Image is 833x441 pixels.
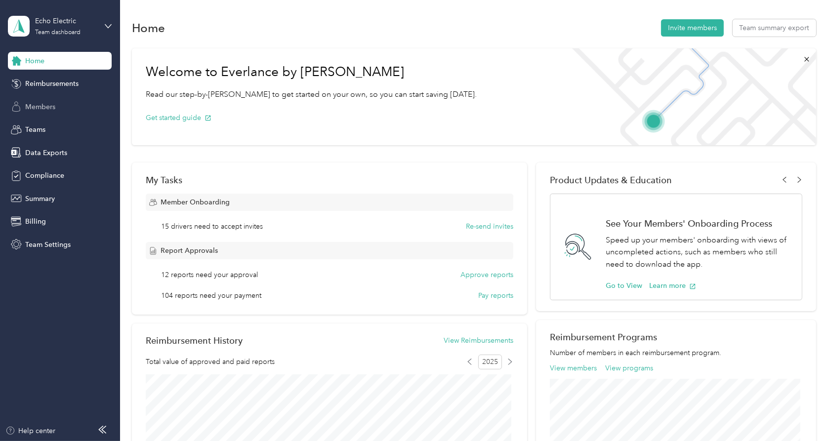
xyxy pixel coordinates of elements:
span: Home [25,56,44,66]
button: View Reimbursements [444,335,513,346]
span: Report Approvals [161,245,218,256]
span: Total value of approved and paid reports [146,357,275,367]
span: Member Onboarding [161,197,230,207]
h1: Welcome to Everlance by [PERSON_NAME] [146,64,477,80]
button: Re-send invites [466,221,513,232]
div: Echo Electric [35,16,97,26]
p: Speed up your members' onboarding with views of uncompleted actions, such as members who still ne... [606,234,791,271]
p: Number of members in each reimbursement program. [550,348,802,358]
button: Help center [5,426,56,436]
p: Read our step-by-[PERSON_NAME] to get started on your own, so you can start saving [DATE]. [146,88,477,101]
iframe: Everlance-gr Chat Button Frame [778,386,833,441]
span: Team Settings [25,240,71,250]
button: Go to View [606,281,642,291]
span: Data Exports [25,148,67,158]
div: My Tasks [146,175,513,185]
img: Welcome to everlance [562,48,816,145]
div: Team dashboard [35,30,81,36]
span: 12 reports need your approval [162,270,258,280]
span: 15 drivers need to accept invites [162,221,263,232]
span: Product Updates & Education [550,175,672,185]
span: Billing [25,216,46,227]
h2: Reimbursement History [146,335,243,346]
span: Teams [25,124,45,135]
button: Get started guide [146,113,211,123]
span: 2025 [478,355,502,369]
span: Members [25,102,55,112]
span: Compliance [25,170,64,181]
button: Invite members [661,19,724,37]
button: View members [550,363,597,373]
button: Learn more [649,281,696,291]
span: Summary [25,194,55,204]
button: Approve reports [460,270,513,280]
h1: Home [132,23,165,33]
h1: See Your Members' Onboarding Process [606,218,791,229]
button: View programs [605,363,653,373]
span: Reimbursements [25,79,79,89]
button: Pay reports [478,290,513,301]
button: Team summary export [733,19,816,37]
h2: Reimbursement Programs [550,332,802,342]
span: 104 reports need your payment [162,290,262,301]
